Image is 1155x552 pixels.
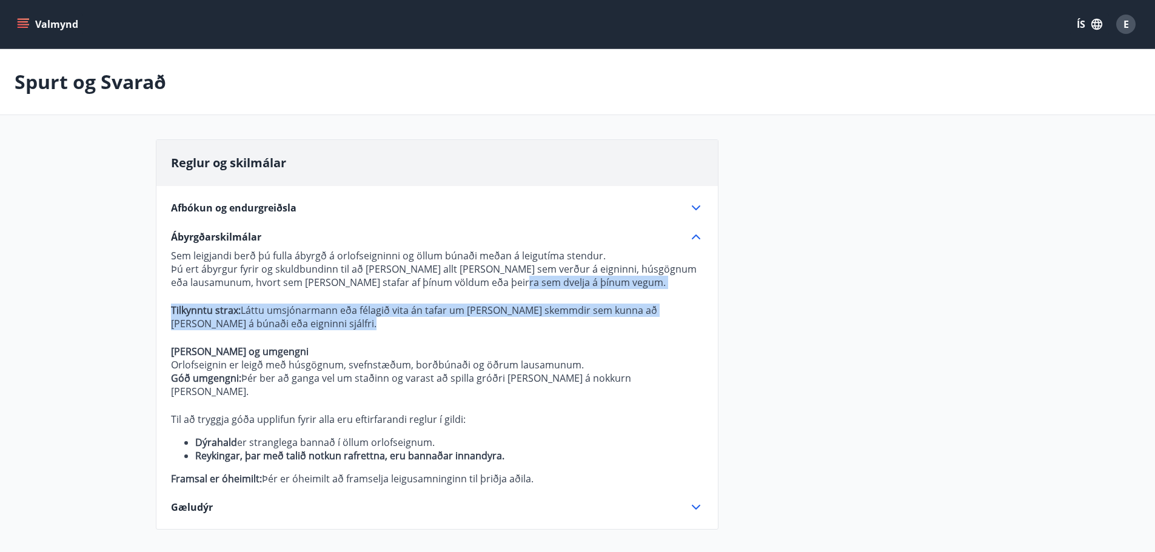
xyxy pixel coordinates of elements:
[171,371,241,385] strong: Góð umgengni:
[1111,10,1140,39] button: E
[171,244,703,485] div: Ábyrgðarskilmálar
[1070,13,1109,35] button: ÍS
[171,413,703,426] p: Til að tryggja góða upplifun fyrir alla eru eftirfarandi reglur í gildi:
[171,500,703,514] div: Gæludýr
[171,230,261,244] span: Ábyrgðarskilmálar
[171,500,213,514] span: Gæludýr
[171,304,241,317] strong: Tilkynntu strax:
[171,345,309,358] strong: [PERSON_NAME] og umgengni
[1123,18,1129,31] span: E
[15,68,166,95] p: Spurt og Svarað
[171,472,703,485] p: Þér er óheimilt að framselja leigusamninginn til þriðja aðila.
[171,249,703,262] p: Sem leigjandi berð þú fulla ábyrgð á orlofseigninni og öllum búnaði meðan á leigutíma stendur.
[171,262,703,289] p: Þú ert ábyrgur fyrir og skuldbundinn til að [PERSON_NAME] allt [PERSON_NAME] sem verður á eigninn...
[171,371,703,398] p: Þér ber að ganga vel um staðinn og varast að spilla gróðri [PERSON_NAME] á nokkurn [PERSON_NAME].
[171,472,262,485] strong: Framsal er óheimilt:
[171,358,703,371] p: Orlofseignin er leigð með húsgögnum, svefnstæðum, borðbúnaði og öðrum lausamunum.
[171,230,703,244] div: Ábyrgðarskilmálar
[171,155,286,171] span: Reglur og skilmálar
[171,201,296,214] span: Afbókun og endurgreiðsla
[171,304,703,330] p: Láttu umsjónarmann eða félagið vita án tafar um [PERSON_NAME] skemmdir sem kunna að [PERSON_NAME]...
[195,449,504,462] strong: Reykingar, þar með talið notkun rafrettna, eru bannaðar innandyra.
[15,13,83,35] button: menu
[195,436,703,449] li: er stranglega bannað í öllum orlofseignum.
[171,201,703,215] div: Afbókun og endurgreiðsla
[195,436,237,449] strong: Dýrahald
